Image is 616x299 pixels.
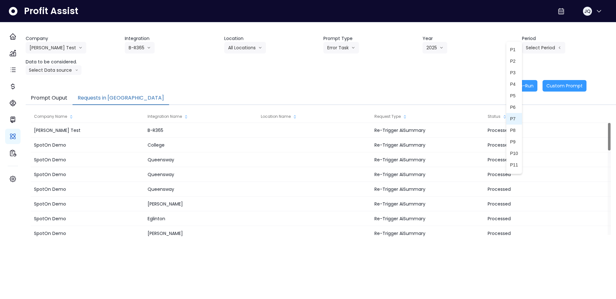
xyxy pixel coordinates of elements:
div: SpotOn Demo [31,138,144,152]
svg: sort [292,114,297,119]
svg: arrow down line [79,44,82,51]
div: Re-Trigger AiSummary [371,123,484,138]
div: Queensway [144,167,258,182]
span: P11 [510,162,518,168]
div: Processed [484,123,598,138]
button: Re-Run [513,80,537,92]
div: Eglinton [144,211,258,226]
div: Queensway [144,152,258,167]
button: Error Taskarrow down line [323,42,359,53]
div: Processed [484,152,598,167]
button: [PERSON_NAME] Testarrow down line [26,42,86,53]
svg: arrow down line [440,44,443,51]
div: SpotOn Demo [31,167,144,182]
div: Queensway [144,182,258,197]
span: P2 [510,58,518,64]
svg: arrow down line [351,44,355,51]
span: JQ [584,8,591,14]
div: Re-Trigger AiSummary [371,167,484,182]
button: B-R365arrow down line [125,42,155,53]
span: P6 [510,104,518,110]
div: [PERSON_NAME] [144,226,258,241]
div: SpotOn Demo [31,152,144,167]
div: [PERSON_NAME] Test [31,123,144,138]
div: Re-Trigger AiSummary [371,211,484,226]
button: Select Data sourcearrow down line [26,65,81,75]
span: Profit Assist [24,5,78,17]
svg: sort [402,114,407,119]
div: Re-Trigger AiSummary [371,197,484,211]
span: P1 [510,46,518,53]
div: Integration Name [144,110,258,123]
div: Processed [484,167,598,182]
svg: sort [69,114,74,119]
div: College [144,138,258,152]
button: 2025arrow down line [423,42,447,53]
div: Processed [484,197,598,211]
button: Requests in [GEOGRAPHIC_DATA] [73,92,169,105]
div: Company Name [31,110,144,123]
span: P3 [510,69,518,76]
header: Data to be considered. [26,59,120,65]
div: SpotOn Demo [31,182,144,197]
div: Request Type [371,110,484,123]
span: P7 [510,116,518,122]
header: Location [224,35,318,42]
svg: sort [502,114,507,119]
svg: arrow left line [558,44,561,51]
div: Processed [484,211,598,226]
div: Processed [484,182,598,197]
svg: arrow down line [75,67,78,73]
button: All Locationsarrow down line [224,42,266,53]
ul: Select Periodarrow left line [506,42,522,174]
header: Prompt Type [323,35,417,42]
div: Re-Trigger AiSummary [371,138,484,152]
span: P8 [510,127,518,133]
span: P5 [510,93,518,99]
span: P10 [510,150,518,157]
header: Integration [125,35,219,42]
div: SpotOn Demo [31,226,144,241]
div: [PERSON_NAME] [144,197,258,211]
div: Location Name [258,110,371,123]
div: SpotOn Demo [31,211,144,226]
div: Re-Trigger AiSummary [371,226,484,241]
svg: sort [184,114,189,119]
header: Year [423,35,517,42]
div: Re-Trigger AiSummary [371,152,484,167]
header: Company [26,35,120,42]
button: Custom Prompt [543,80,586,92]
div: Processed [484,138,598,152]
div: Status [484,110,598,123]
button: Select Periodarrow left line [522,42,565,53]
header: Period [522,35,616,42]
span: P4 [510,81,518,87]
div: Processed [484,226,598,241]
button: Prompt Ouput [26,92,73,105]
svg: arrow down line [147,44,151,51]
span: P9 [510,139,518,145]
div: SpotOn Demo [31,197,144,211]
div: B-R365 [144,123,258,138]
div: Re-Trigger AiSummary [371,182,484,197]
svg: arrow down line [258,44,262,51]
